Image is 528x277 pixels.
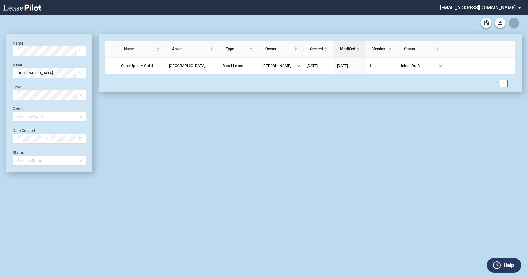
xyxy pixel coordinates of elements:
span: Status [404,46,435,52]
span: right [510,82,513,85]
span: Asset [172,46,209,52]
a: Once Upon A Child [121,63,163,69]
span: Initial Draft [401,63,438,69]
span: download [478,64,482,68]
span: Retail Lease [223,64,243,68]
span: to [44,136,49,141]
a: Archive [481,18,491,28]
span: down [438,64,442,68]
th: Owner [259,41,304,58]
label: Asset [13,63,22,67]
label: Help [504,261,514,269]
span: Type [226,46,248,52]
button: Download Blank Form [495,18,505,28]
span: Modified [340,46,355,52]
span: share-alt [486,64,491,68]
span: Once Upon A Child [121,64,153,68]
span: [PERSON_NAME] [262,63,297,69]
a: [DATE] [337,63,363,69]
th: Version [366,41,398,58]
th: Asset [166,41,219,58]
th: Modified [334,41,366,58]
th: Name [118,41,166,58]
label: Owner [13,107,23,111]
span: edit [470,64,474,68]
button: left [492,80,500,87]
span: Name [124,46,155,52]
label: Status [13,150,24,155]
label: Name [13,41,23,45]
li: 1 [500,80,508,87]
span: 1 [369,64,371,68]
span: Created [310,46,323,52]
button: Help [487,258,521,273]
span: Owner [265,46,293,52]
span: left [495,82,498,85]
span: Version [372,46,387,52]
span: Sumter Square [17,68,82,78]
th: Type [219,41,259,58]
span: [DATE] [337,64,348,68]
label: Date Created [13,128,35,133]
span: swap-right [44,136,49,141]
label: Type [13,85,21,89]
span: Sumter Square [169,64,205,68]
th: Status [398,41,445,58]
a: [DATE] [307,63,331,69]
a: Retail Lease [223,63,256,69]
li: Next Page [508,80,515,87]
th: Created [304,41,334,58]
md-menu: Download Blank Form List [493,18,507,28]
a: 1 [500,80,507,87]
span: [DATE] [307,64,318,68]
li: Previous Page [492,80,500,87]
button: right [508,80,515,87]
span: down [297,64,300,68]
span: close-circle [79,72,83,75]
a: [GEOGRAPHIC_DATA] [169,63,216,69]
a: 1 [369,63,395,69]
